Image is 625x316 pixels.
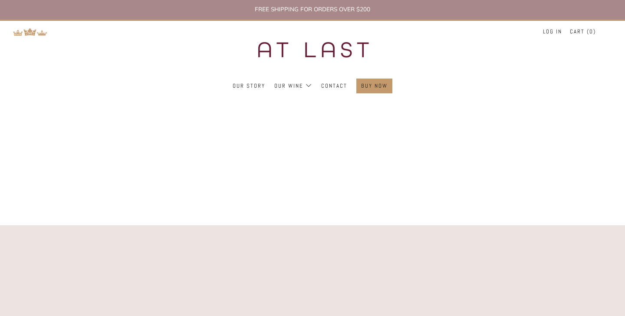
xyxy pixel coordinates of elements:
[589,28,593,35] span: 0
[13,28,48,36] img: Return to TKW Merchants
[361,79,388,93] a: Buy Now
[13,27,48,35] a: Return to TKW Merchants
[321,79,347,93] a: Contact
[543,25,562,39] a: Log in
[233,79,265,93] a: Our Story
[274,79,312,93] a: Our Wine
[570,25,596,39] a: Cart (0)
[237,21,388,79] img: three kings wine merchants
